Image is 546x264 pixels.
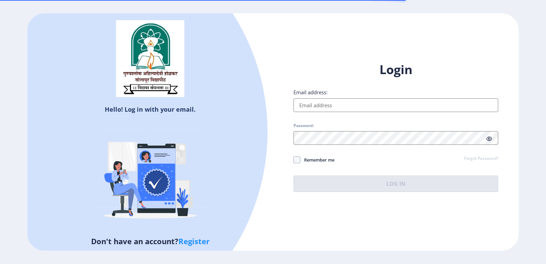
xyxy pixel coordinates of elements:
a: Register [178,236,210,246]
label: Email address: [293,89,328,96]
button: Log In [293,176,498,192]
a: Forgot Password? [464,156,498,162]
h1: Login [293,61,498,78]
img: sulogo.png [116,20,184,97]
h5: Don't have an account? [32,236,268,247]
span: Remember me [300,156,334,164]
label: Password: [293,123,314,128]
img: Verified-rafiki.svg [90,116,210,236]
input: Email address [293,98,498,112]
